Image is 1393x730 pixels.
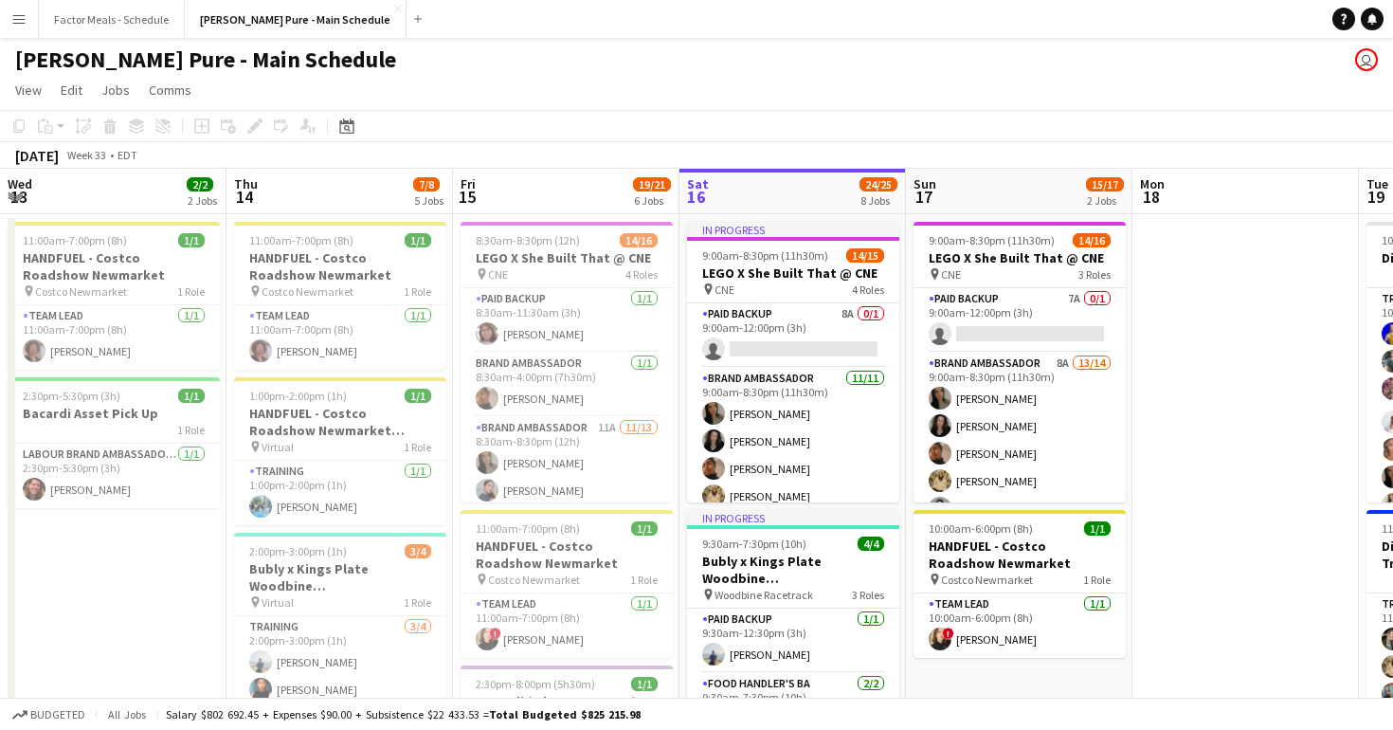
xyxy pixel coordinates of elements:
span: Jobs [101,82,130,99]
span: 10:00am-6:00pm (8h) [929,521,1033,536]
button: Budgeted [9,704,88,725]
h3: HANDFUEL - Costco Roadshow Newmarket [914,538,1126,572]
app-job-card: In progress9:00am-8:30pm (11h30m)14/15LEGO X She Built That @ CNE CNE4 RolesPaid Backup8A0/19:00a... [687,222,899,502]
span: Budgeted [30,708,85,721]
h3: HANDFUEL - Costco Roadshow Newmarket [461,538,673,572]
span: 14/16 [1073,233,1111,247]
span: 16 [684,186,709,208]
div: 2 Jobs [1087,193,1123,208]
a: Comms [141,78,199,102]
span: 1:00pm-2:00pm (1h) [249,389,347,403]
span: 7/8 [413,177,440,192]
span: 13 [5,186,32,208]
span: 19/21 [633,177,671,192]
app-job-card: 11:00am-7:00pm (8h)1/1HANDFUEL - Costco Roadshow Newmarket Costco Newmarket1 RoleTeam Lead1/111:0... [234,222,446,370]
span: 1 Role [1083,573,1111,587]
span: 18 [1137,186,1165,208]
span: Costco Newmarket [262,284,353,299]
app-job-card: 2:30pm-5:30pm (3h)1/1Bacardi Asset Pick Up1 RoleLabour Brand Ambassadors1/12:30pm-5:30pm (3h)[PER... [8,377,220,508]
span: 1 Role [404,595,431,610]
span: 11:00am-7:00pm (8h) [476,521,580,536]
app-user-avatar: Tifany Scifo [1355,48,1378,71]
span: 8:30am-8:30pm (12h) [476,233,580,247]
div: 6 Jobs [634,193,670,208]
span: 11:00am-7:00pm (8h) [23,233,127,247]
div: 2 Jobs [188,193,217,208]
h3: HANDFUEL - Costco Roadshow Newmarket Training [234,405,446,439]
button: Factor Meals - Schedule [39,1,185,38]
span: 1/1 [631,677,658,691]
span: Comms [149,82,191,99]
div: In progress [687,222,899,237]
div: In progress [687,510,899,525]
span: Wed [8,175,32,192]
span: Total Budgeted $825 215.98 [489,707,641,721]
span: 14 [231,186,258,208]
div: 8 Jobs [860,193,896,208]
div: [DATE] [15,146,59,165]
span: 1 Role [630,573,658,587]
span: All jobs [104,707,150,721]
app-job-card: 8:30am-8:30pm (12h)14/16LEGO X She Built That @ CNE CNE4 RolesPaid Backup1/18:30am-11:30am (3h)[P... [461,222,673,502]
div: 5 Jobs [414,193,443,208]
a: Jobs [94,78,137,102]
span: 14/15 [846,248,884,263]
app-card-role: Paid Backup1/19:30am-12:30pm (3h)[PERSON_NAME] [687,609,899,673]
span: 9:00am-8:30pm (11h30m) [929,233,1055,247]
app-job-card: 11:00am-7:00pm (8h)1/1HANDFUEL - Costco Roadshow Newmarket Costco Newmarket1 RoleTeam Lead1/111:0... [461,510,673,658]
span: CNE [715,283,734,297]
h3: HANDFUEL - Costco Roadshow Newmarket [8,249,220,283]
div: Salary $802 692.45 + Expenses $90.00 + Subsistence $22 433.53 = [166,707,641,721]
span: Woodbine Racetrack [715,588,813,602]
div: 10:00am-6:00pm (8h)1/1HANDFUEL - Costco Roadshow Newmarket Costco Newmarket1 RoleTeam Lead1/110:0... [914,510,1126,658]
span: 17 [911,186,936,208]
span: ! [943,628,954,639]
app-card-role: Brand Ambassador11/119:00am-8:30pm (11h30m)[PERSON_NAME][PERSON_NAME][PERSON_NAME][PERSON_NAME] [687,368,899,707]
h3: Bubly x Kings Plate Woodbine [GEOGRAPHIC_DATA] [687,553,899,587]
span: 2:00pm-3:00pm (1h) [249,544,347,558]
span: 1/1 [631,521,658,536]
span: 1/1 [405,389,431,403]
div: EDT [118,148,137,162]
span: 2/2 [187,177,213,192]
span: 3 Roles [1078,267,1111,282]
h3: HANDFUEL - Costco Roadshow Newmarket [234,249,446,283]
app-job-card: 11:00am-7:00pm (8h)1/1HANDFUEL - Costco Roadshow Newmarket Costco Newmarket1 RoleTeam Lead1/111:0... [8,222,220,370]
span: Costco Newmarket [488,573,580,587]
span: 2:30pm-8:00pm (5h30m) [476,677,595,691]
app-card-role: Paid Backup7A0/19:00am-12:00pm (3h) [914,288,1126,353]
span: Sat [687,175,709,192]
span: 9:00am-8:30pm (11h30m) [702,248,828,263]
h3: LEGO X She Built That @ CNE [461,249,673,266]
a: View [8,78,49,102]
span: 4 Roles [625,267,658,282]
h1: [PERSON_NAME] Pure - Main Schedule [15,46,396,74]
span: ! [490,628,501,639]
span: 11:00am-7:00pm (8h) [249,233,353,247]
span: 1/1 [178,233,205,247]
span: 15/17 [1086,177,1124,192]
span: Edit [61,82,82,99]
span: 2:30pm-5:30pm (3h) [23,389,120,403]
app-card-role: Brand Ambassador1/18:30am-4:00pm (7h30m)[PERSON_NAME] [461,353,673,417]
app-card-role: Training1/11:00pm-2:00pm (1h)[PERSON_NAME] [234,461,446,525]
h3: Bacardi ( The Queensway) [461,693,673,710]
span: Mon [1140,175,1165,192]
span: Sun [914,175,936,192]
span: Week 33 [63,148,110,162]
h3: LEGO X She Built That @ CNE [687,265,899,282]
app-card-role: Paid Backup8A0/19:00am-12:00pm (3h) [687,303,899,368]
app-card-role: Paid Backup1/18:30am-11:30am (3h)[PERSON_NAME] [461,288,673,353]
span: 9:30am-7:30pm (10h) [702,537,806,551]
span: 1/1 [178,389,205,403]
span: Costco Newmarket [35,284,127,299]
div: 9:00am-8:30pm (11h30m)14/16LEGO X She Built That @ CNE CNE3 RolesPaid Backup7A0/19:00am-12:00pm (... [914,222,1126,502]
span: 14/16 [620,233,658,247]
span: Virtual [262,440,294,454]
span: Fri [461,175,476,192]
